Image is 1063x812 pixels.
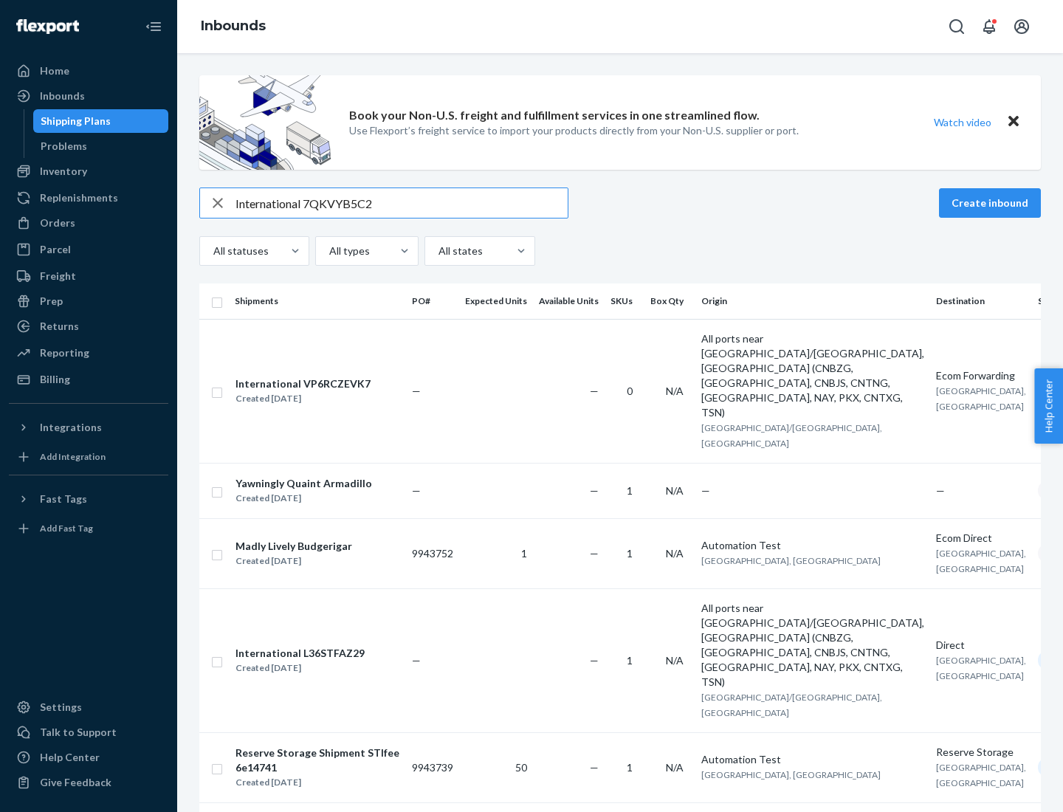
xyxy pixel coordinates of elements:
[9,368,168,391] a: Billing
[666,654,684,667] span: N/A
[40,319,79,334] div: Returns
[40,450,106,463] div: Add Integration
[627,484,633,497] span: 1
[40,522,93,534] div: Add Fast Tag
[9,84,168,108] a: Inbounds
[644,283,695,319] th: Box Qty
[627,654,633,667] span: 1
[515,761,527,774] span: 50
[40,89,85,103] div: Inbounds
[235,539,352,554] div: Madly Lively Budgerigar
[40,700,82,715] div: Settings
[40,725,117,740] div: Talk to Support
[936,762,1026,788] span: [GEOGRAPHIC_DATA], [GEOGRAPHIC_DATA]
[701,555,881,566] span: [GEOGRAPHIC_DATA], [GEOGRAPHIC_DATA]
[139,12,168,41] button: Close Navigation
[9,746,168,769] a: Help Center
[701,752,924,767] div: Automation Test
[590,385,599,397] span: —
[9,186,168,210] a: Replenishments
[9,59,168,83] a: Home
[41,139,87,154] div: Problems
[40,216,75,230] div: Orders
[33,134,169,158] a: Problems
[701,692,882,718] span: [GEOGRAPHIC_DATA]/[GEOGRAPHIC_DATA], [GEOGRAPHIC_DATA]
[412,385,421,397] span: —
[1034,368,1063,444] button: Help Center
[235,376,371,391] div: International VP6RCZEVK7
[40,63,69,78] div: Home
[40,775,111,790] div: Give Feedback
[590,654,599,667] span: —
[936,484,945,497] span: —
[235,646,365,661] div: International L36STFAZ29
[406,732,459,802] td: 9943739
[235,476,372,491] div: Yawningly Quaint Armadillo
[701,538,924,553] div: Automation Test
[627,761,633,774] span: 1
[9,517,168,540] a: Add Fast Tag
[40,164,87,179] div: Inventory
[33,109,169,133] a: Shipping Plans
[1004,111,1023,133] button: Close
[930,283,1032,319] th: Destination
[695,283,930,319] th: Origin
[974,12,1004,41] button: Open notifications
[437,244,438,258] input: All states
[9,445,168,469] a: Add Integration
[924,111,1001,133] button: Watch video
[235,491,372,506] div: Created [DATE]
[627,385,633,397] span: 0
[1007,12,1036,41] button: Open account menu
[9,416,168,439] button: Integrations
[9,695,168,719] a: Settings
[40,372,70,387] div: Billing
[666,547,684,560] span: N/A
[235,746,399,775] div: Reserve Storage Shipment STIfee6e14741
[235,775,399,790] div: Created [DATE]
[9,314,168,338] a: Returns
[235,391,371,406] div: Created [DATE]
[701,601,924,689] div: All ports near [GEOGRAPHIC_DATA]/[GEOGRAPHIC_DATA], [GEOGRAPHIC_DATA] (CNBZG, [GEOGRAPHIC_DATA], ...
[201,18,266,34] a: Inbounds
[40,269,76,283] div: Freight
[939,188,1041,218] button: Create inbound
[40,294,63,309] div: Prep
[936,548,1026,574] span: [GEOGRAPHIC_DATA], [GEOGRAPHIC_DATA]
[406,283,459,319] th: PO#
[605,283,644,319] th: SKUs
[349,107,760,124] p: Book your Non-U.S. freight and fulfillment services in one streamlined flow.
[41,114,111,128] div: Shipping Plans
[40,750,100,765] div: Help Center
[349,123,799,138] p: Use Flexport’s freight service to import your products directly from your Non-U.S. supplier or port.
[235,188,568,218] input: Search inbounds by name, destination, msku...
[666,484,684,497] span: N/A
[701,331,924,420] div: All ports near [GEOGRAPHIC_DATA]/[GEOGRAPHIC_DATA], [GEOGRAPHIC_DATA] (CNBZG, [GEOGRAPHIC_DATA], ...
[9,341,168,365] a: Reporting
[627,547,633,560] span: 1
[459,283,533,319] th: Expected Units
[212,244,213,258] input: All statuses
[936,368,1026,383] div: Ecom Forwarding
[936,655,1026,681] span: [GEOGRAPHIC_DATA], [GEOGRAPHIC_DATA]
[9,264,168,288] a: Freight
[590,484,599,497] span: —
[666,761,684,774] span: N/A
[701,484,710,497] span: —
[533,283,605,319] th: Available Units
[9,771,168,794] button: Give Feedback
[936,385,1026,412] span: [GEOGRAPHIC_DATA], [GEOGRAPHIC_DATA]
[40,242,71,257] div: Parcel
[9,159,168,183] a: Inventory
[9,289,168,313] a: Prep
[701,422,882,449] span: [GEOGRAPHIC_DATA]/[GEOGRAPHIC_DATA], [GEOGRAPHIC_DATA]
[9,238,168,261] a: Parcel
[9,720,168,744] a: Talk to Support
[40,345,89,360] div: Reporting
[412,654,421,667] span: —
[590,761,599,774] span: —
[701,769,881,780] span: [GEOGRAPHIC_DATA], [GEOGRAPHIC_DATA]
[16,19,79,34] img: Flexport logo
[235,554,352,568] div: Created [DATE]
